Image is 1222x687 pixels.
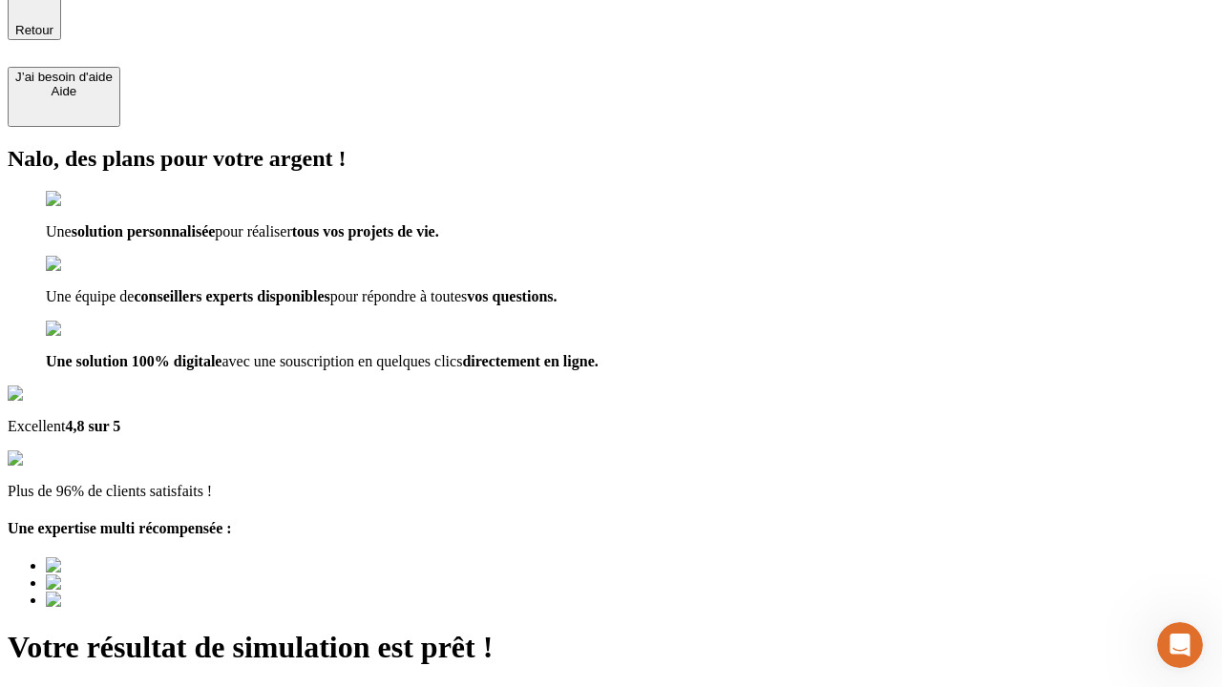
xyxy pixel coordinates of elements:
[46,574,222,592] img: Best savings advice award
[15,23,53,37] span: Retour
[72,223,216,239] span: solution personnalisée
[134,288,329,304] span: conseillers experts disponibles
[46,592,222,609] img: Best savings advice award
[46,353,221,369] span: Une solution 100% digitale
[8,385,118,403] img: Google Review
[221,353,462,369] span: avec une souscription en quelques clics
[46,256,128,273] img: checkmark
[215,223,291,239] span: pour réaliser
[330,288,468,304] span: pour répondre à toutes
[462,353,598,369] span: directement en ligne.
[46,557,222,574] img: Best savings advice award
[46,223,72,239] span: Une
[8,520,1214,537] h4: Une expertise multi récompensée :
[15,84,113,98] div: Aide
[8,146,1214,172] h2: Nalo, des plans pour votre argent !
[15,70,113,84] div: J’ai besoin d'aide
[8,630,1214,665] h1: Votre résultat de simulation est prêt !
[1157,622,1203,668] iframe: Intercom live chat
[467,288,557,304] span: vos questions.
[8,483,1214,500] p: Plus de 96% de clients satisfaits !
[292,223,439,239] span: tous vos projets de vie.
[46,321,128,338] img: checkmark
[8,450,102,468] img: reviews stars
[65,418,120,434] span: 4,8 sur 5
[46,288,134,304] span: Une équipe de
[8,418,65,434] span: Excellent
[46,191,128,208] img: checkmark
[8,67,120,127] button: J’ai besoin d'aideAide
